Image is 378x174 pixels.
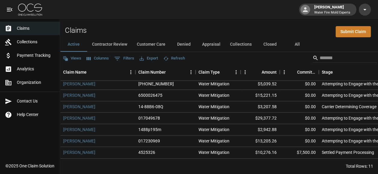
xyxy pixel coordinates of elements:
div: Committed Amount [280,64,319,81]
button: Select columns [85,54,110,63]
button: Menu [280,68,289,77]
button: Appraisal [197,37,225,52]
div: 017049678 [138,115,160,121]
div: [PERSON_NAME] [312,4,353,15]
button: Sort [253,68,262,76]
div: Water Mitigation [198,81,229,87]
h2: Claims [65,26,87,35]
button: Sort [166,68,174,76]
a: [PERSON_NAME] [63,92,95,98]
div: $15,221.15 [241,90,280,101]
div: $13,205.26 [241,136,280,147]
button: Menu [241,68,250,77]
button: Views [61,54,83,63]
button: open drawer [4,4,16,16]
button: Menu [186,68,195,77]
span: Contact Us [17,98,55,104]
div: Water Mitigation [198,115,229,121]
a: [PERSON_NAME] [63,81,95,87]
div: Amount [241,64,280,81]
div: Claim Name [63,64,87,81]
button: Contractor Review [87,37,132,52]
img: ocs-logo-white-transparent.png [18,4,42,16]
button: Export [138,54,159,63]
div: Water Mitigation [198,149,229,155]
div: $0.00 [280,101,319,113]
span: Organization [17,79,55,86]
div: Water Mitigation [198,127,229,133]
div: $5,039.52 [241,78,280,90]
div: $7,500.00 [280,147,319,158]
div: Claim Number [135,64,195,81]
span: Payment Tracking [17,52,55,59]
div: Settled Payment Processing [322,149,374,155]
div: Amount [262,64,277,81]
div: Total Rows: 11 [346,163,373,169]
div: Water Mitigation [198,104,229,110]
div: Claim Name [60,64,135,81]
div: 4525326 [138,149,155,155]
div: 01-008-723729 [138,81,174,87]
a: [PERSON_NAME] [63,149,95,155]
div: Water Mitigation [198,138,229,144]
div: $2,942.88 [241,124,280,136]
div: 14-88B6-08Q [138,104,163,110]
button: Closed [257,37,284,52]
div: $0.00 [280,124,319,136]
div: Committed Amount [297,64,316,81]
div: $0.00 [280,78,319,90]
div: Search [312,53,377,64]
button: Collections [225,37,257,52]
a: [PERSON_NAME] [63,127,95,133]
button: Refresh [162,54,186,63]
button: Denied [170,37,197,52]
span: Analytics [17,66,55,72]
div: Stage [322,64,333,81]
button: All [284,37,311,52]
p: Water Fire Mold Experts [314,10,350,15]
button: Menu [232,68,241,77]
button: Sort [87,68,95,76]
button: Show filters [113,54,136,63]
span: Help Center [17,111,55,118]
a: Submit Claim [336,26,371,37]
span: Collections [17,39,55,45]
button: Customer Care [132,37,170,52]
div: 6500026475 [138,92,162,98]
div: $10,276.16 [241,147,280,158]
div: © 2025 One Claim Solution [5,163,54,169]
div: Water Mitigation [198,92,229,98]
span: Claims [17,25,55,32]
div: 1488p195m [138,127,161,133]
div: Claim Type [195,64,241,81]
button: Active [60,37,87,52]
a: [PERSON_NAME] [63,115,95,121]
div: 017230969 [138,138,160,144]
div: dynamic tabs [60,37,378,52]
a: [PERSON_NAME] [63,104,95,110]
a: [PERSON_NAME] [63,138,95,144]
div: $3,207.58 [241,101,280,113]
button: Sort [333,68,341,76]
div: Carrier Determining Coverage [322,104,376,110]
div: $0.00 [280,136,319,147]
div: Claim Type [198,64,220,81]
div: $0.00 [280,90,319,101]
button: Menu [126,68,135,77]
div: $29,377.72 [241,113,280,124]
button: Sort [220,68,228,76]
button: Sort [289,68,297,76]
div: Claim Number [138,64,166,81]
div: $0.00 [280,113,319,124]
